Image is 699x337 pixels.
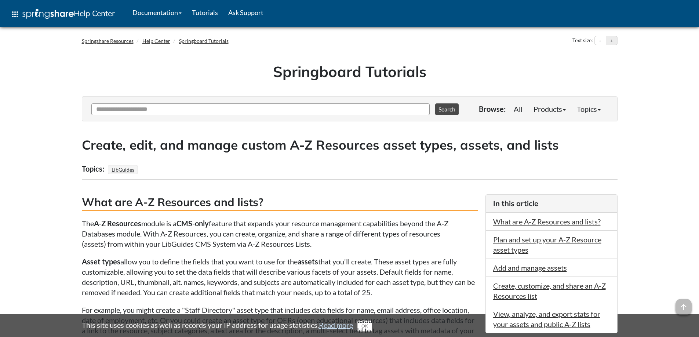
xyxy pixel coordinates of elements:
[82,162,106,176] div: Topics:
[82,194,478,211] h3: What are A-Z Resources and lists?
[6,3,120,25] a: apps Help Center
[223,3,269,22] a: Ask Support
[82,257,120,266] strong: Asset types
[493,198,610,209] h3: In this article
[493,263,567,272] a: Add and manage assets
[87,61,612,82] h1: Springboard Tutorials
[493,235,601,254] a: Plan and set up your A-Z Resource asset types
[94,219,141,228] strong: A-Z Resources
[479,104,506,114] p: Browse:
[82,136,618,154] h2: Create, edit, and manage custom A-Z Resources asset types, assets, and lists
[82,256,478,297] p: allow you to define the fields that you want to use for the that you'll create. These asset types...
[528,102,571,116] a: Products
[606,36,617,45] button: Increase text size
[435,103,459,115] button: Search
[571,102,606,116] a: Topics
[82,38,134,44] a: Springshare Resources
[176,219,209,228] strong: CMS-only
[493,309,600,329] a: View, analyze, and export stats for your assets and public A-Z lists
[11,10,19,19] span: apps
[187,3,223,22] a: Tutorials
[298,257,318,266] strong: assets
[493,217,601,226] a: What are A-Z Resources and lists?
[127,3,187,22] a: Documentation
[110,164,135,175] a: LibGuides
[74,8,115,18] span: Help Center
[508,102,528,116] a: All
[676,299,692,315] span: arrow_upward
[179,38,229,44] a: Springboard Tutorials
[493,281,606,300] a: Create, customize, and share an A-Z Resources list
[74,320,625,331] div: This site uses cookies as well as records your IP address for usage statistics.
[595,36,606,45] button: Decrease text size
[571,36,594,45] div: Text size:
[676,300,692,308] a: arrow_upward
[82,218,478,249] p: The module is a feature that expands your resource management capabilities beyond the A-Z Databas...
[22,9,74,19] img: Springshare
[142,38,170,44] a: Help Center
